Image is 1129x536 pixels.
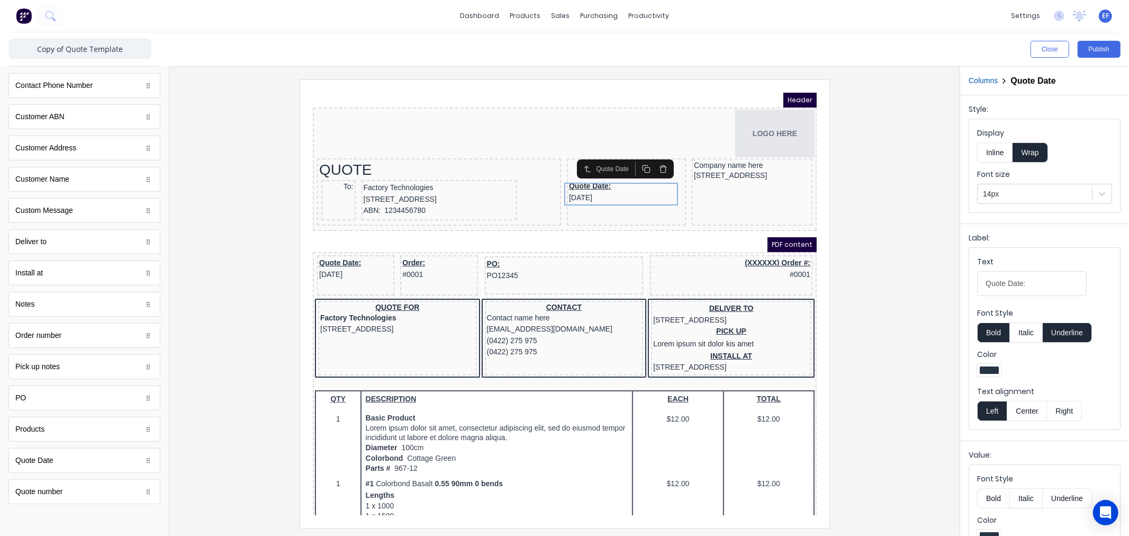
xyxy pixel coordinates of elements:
div: Quote Date:[DATE] [256,88,371,111]
div: QUOTETo:Factory Technologies[STREET_ADDRESS]ABN:1234456780Quote Date:[DATE]Company name here[STRE... [2,65,502,136]
div: Customer Name [15,174,69,185]
button: Delete [342,69,359,84]
button: Columns [969,75,998,86]
div: Value: [969,450,1121,464]
button: Bold [977,488,1009,508]
div: [STREET_ADDRESS] [7,231,162,243]
div: Customer Name [8,167,160,192]
input: Enter template name here [8,38,151,59]
div: Text [977,256,1087,271]
div: (0422) 275 975 [174,254,329,265]
img: Factory [16,8,32,24]
div: Style: [969,104,1121,119]
div: Notes [8,292,160,317]
div: Factory Technologies [7,220,162,231]
div: Quote Date [15,455,53,466]
span: EF [1102,11,1109,21]
div: Quote Date:[DATE] [6,165,79,187]
div: DELIVER TO[STREET_ADDRESS] [340,210,496,233]
span: PDF content [455,145,504,159]
div: Order number [8,323,160,348]
div: Label: [969,233,1121,247]
div: Quote number [8,479,160,504]
div: Order number [15,330,61,341]
div: QUOTE FOR [7,210,162,220]
div: Install at [8,261,160,285]
div: Install at [15,267,43,279]
div: sales [546,8,575,24]
div: INSTALL AT[STREET_ADDRESS] [340,258,496,281]
button: Left [977,401,1007,421]
div: Deliver to [8,229,160,254]
div: PO [8,386,160,410]
div: ABN:1234456780 [51,112,202,124]
div: QUOTE FORFactory Technologies[STREET_ADDRESS]CONTACTContact name here[EMAIL_ADDRESS][DOMAIN_NAME]... [2,206,502,287]
div: Products [15,424,44,435]
label: Font Style [977,308,1112,318]
button: Select parent [266,69,283,84]
div: PO:PO12345 [174,166,329,189]
div: [STREET_ADDRESS] [51,101,202,113]
div: [STREET_ADDRESS] [381,77,498,89]
button: Italic [1009,323,1043,343]
div: Custom Message [8,198,160,223]
button: Bold [977,323,1009,343]
label: Text alignment [977,386,1112,397]
div: settings [1006,8,1045,24]
input: Text [977,271,1087,296]
div: Factory Technologies [51,90,202,101]
div: CONTACT [174,210,329,220]
div: Quote Date:[DATE]Order:#0001PO:PO12345(XXXXXX) Order #:#0001 [2,162,502,206]
button: Inline [977,142,1013,163]
div: Open Intercom Messenger [1093,500,1118,525]
button: Right [1047,401,1082,421]
label: Font Style [977,474,1112,484]
button: Wrap [1013,142,1047,163]
div: Custom Message [15,205,73,216]
a: dashboard [455,8,504,24]
div: Order:#0001 [89,165,162,187]
button: Publish [1078,41,1121,58]
label: Font size [977,169,1112,180]
button: Underline [1043,488,1092,508]
div: Pick up notes [15,361,60,372]
div: Contact Phone Number [8,73,160,98]
button: Underline [1043,323,1092,343]
div: (0422) 275 975 [174,243,329,254]
div: Quote number [15,486,63,497]
div: productivity [623,8,674,24]
div: Contact name here [174,220,329,231]
div: Company name here [381,68,498,77]
button: Duplicate [325,69,342,84]
div: Notes [15,299,35,310]
div: Customer ABN [8,104,160,129]
div: Customer Address [15,142,76,154]
div: PO [15,392,26,404]
h2: Quote Date [1010,76,1055,86]
div: [EMAIL_ADDRESS][DOMAIN_NAME] [174,231,329,243]
div: Products [8,417,160,442]
div: purchasing [575,8,623,24]
div: Customer Address [8,136,160,160]
div: Contact Phone Number [15,80,93,91]
button: Center [1007,401,1047,421]
label: Color [977,515,1112,525]
div: To:Factory Technologies[STREET_ADDRESS]ABN:1234456780 [6,86,246,131]
div: LOGO HERE [2,17,502,65]
div: Quote Date [283,72,320,81]
div: products [504,8,546,24]
div: Customer ABN [15,111,65,122]
button: Italic [1009,488,1043,508]
button: Close [1031,41,1069,58]
div: PICK UPLorem ipsum sit dolor kis amet [340,233,496,258]
div: (XXXXXX) Order #:#0001 [339,165,498,187]
label: Display [977,128,1112,138]
div: Deliver to [15,236,47,247]
div: Pick up notes [8,354,160,379]
div: Quote Date [8,448,160,473]
label: Color [977,349,1112,360]
div: QUOTE [6,68,246,86]
div: To: [11,90,41,99]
